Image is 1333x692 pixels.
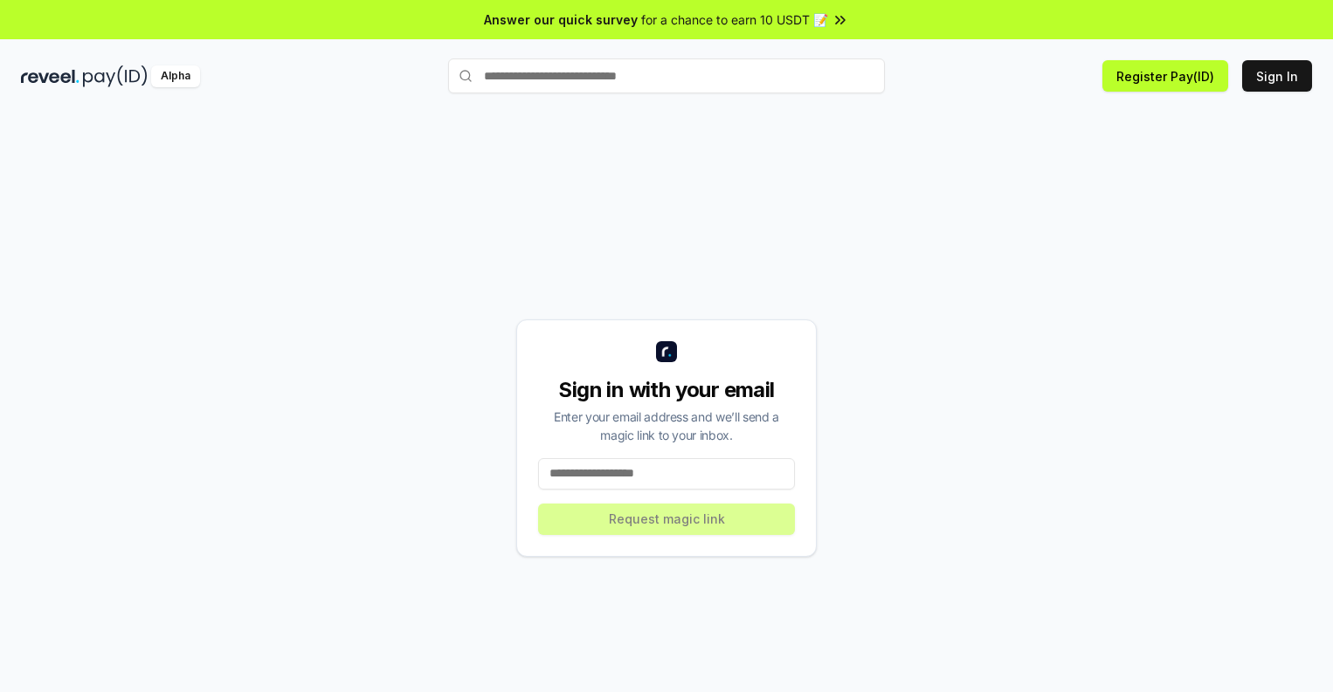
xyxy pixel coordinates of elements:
img: logo_small [656,341,677,362]
button: Sign In [1242,60,1312,92]
span: Answer our quick survey [484,10,638,29]
img: reveel_dark [21,65,79,87]
img: pay_id [83,65,148,87]
div: Sign in with your email [538,376,795,404]
div: Enter your email address and we’ll send a magic link to your inbox. [538,408,795,444]
div: Alpha [151,65,200,87]
span: for a chance to earn 10 USDT 📝 [641,10,828,29]
button: Register Pay(ID) [1102,60,1228,92]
